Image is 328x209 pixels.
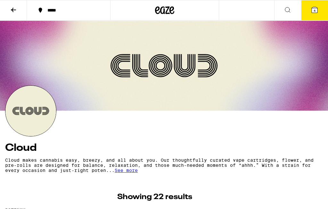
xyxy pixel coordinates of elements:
[5,86,56,136] img: Cloud logo
[5,143,323,153] h4: Cloud
[314,9,316,12] span: 4
[5,158,323,173] p: Cloud makes cannabis easy, breezy, and all about you. Our thoughtfully curated vape cartridges, f...
[117,192,192,203] p: Showing 22 results
[301,0,328,20] button: 4
[115,168,138,173] span: See more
